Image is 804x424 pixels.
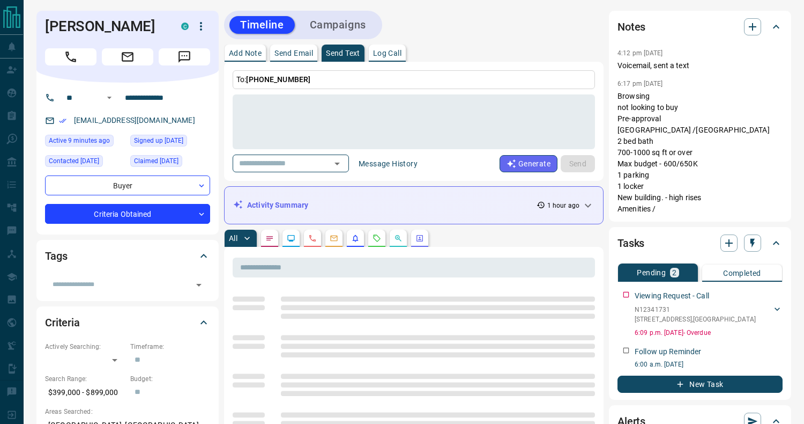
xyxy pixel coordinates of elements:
svg: Calls [308,234,317,243]
div: Activity Summary1 hour ago [233,195,594,215]
p: All [229,235,237,242]
h2: Criteria [45,314,80,331]
p: 4:12 pm [DATE] [617,49,663,57]
button: New Task [617,376,783,393]
p: Activity Summary [247,200,308,211]
button: Message History [352,155,424,172]
span: Message [159,48,210,65]
div: Tags [45,243,210,269]
p: N12341731 [635,305,756,315]
svg: Listing Alerts [351,234,360,243]
p: Timeframe: [130,342,210,352]
p: Pending [637,269,666,276]
p: 6:00 a.m. [DATE] [635,360,783,369]
span: [PHONE_NUMBER] [246,75,310,84]
p: Log Call [373,49,401,57]
p: Send Text [326,49,360,57]
h2: Tags [45,247,67,265]
span: Active 9 minutes ago [49,135,110,146]
p: Actively Searching: [45,342,125,352]
button: Timeline [229,16,295,34]
svg: Lead Browsing Activity [287,234,295,243]
div: Criteria [45,310,210,335]
button: Campaigns [299,16,377,34]
button: Open [191,277,206,293]
p: Follow up Reminder [635,346,701,357]
p: Browsing not looking to buy Pre-approval [GEOGRAPHIC_DATA] /[GEOGRAPHIC_DATA] 2 bed bath 700-1000... [617,91,783,215]
div: Criteria Obtained [45,204,210,224]
p: 1 hour ago [547,201,579,210]
p: Search Range: [45,374,125,384]
svg: Agent Actions [415,234,424,243]
svg: Emails [330,234,338,243]
p: $399,000 - $899,000 [45,384,125,401]
p: Completed [723,269,761,277]
div: Sat Jun 14 2025 [130,155,210,170]
div: condos.ca [181,23,189,30]
h2: Notes [617,18,645,35]
p: Budget: [130,374,210,384]
span: Email [102,48,153,65]
p: Send Email [274,49,313,57]
svg: Notes [265,234,274,243]
p: 6:09 p.m. [DATE] - Overdue [635,328,783,338]
p: Voicemail, sent a text [617,60,783,71]
p: Viewing Request - Call [635,290,709,302]
div: Mon Jul 28 2025 [45,155,125,170]
div: Sat Jun 14 2025 [130,135,210,150]
p: Add Note [229,49,262,57]
span: Claimed [DATE] [134,156,178,166]
a: [EMAIL_ADDRESS][DOMAIN_NAME] [74,116,195,125]
h1: [PERSON_NAME] [45,18,165,35]
div: Tasks [617,230,783,256]
p: To: [233,70,595,89]
div: Buyer [45,176,210,195]
div: N12341731[STREET_ADDRESS],[GEOGRAPHIC_DATA] [635,303,783,326]
span: Call [45,48,96,65]
button: Open [103,91,116,104]
span: Signed up [DATE] [134,135,183,146]
h2: Tasks [617,235,644,252]
svg: Opportunities [394,234,403,243]
svg: Email Verified [59,117,66,125]
div: Wed Aug 13 2025 [45,135,125,150]
p: Areas Searched: [45,407,210,416]
div: Notes [617,14,783,40]
button: Open [330,156,345,171]
span: Contacted [DATE] [49,156,99,166]
p: 2 [672,269,676,276]
svg: Requests [373,234,381,243]
button: Generate [500,155,557,172]
p: 6:17 pm [DATE] [617,80,663,87]
p: [STREET_ADDRESS] , [GEOGRAPHIC_DATA] [635,315,756,324]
